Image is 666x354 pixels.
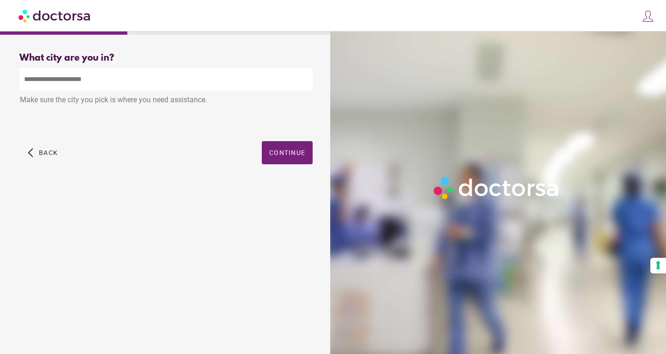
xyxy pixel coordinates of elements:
[19,53,313,63] div: What city are you in?
[650,258,666,273] button: Your consent preferences for tracking technologies
[19,91,313,111] div: Make sure the city you pick is where you need assistance.
[18,5,92,26] img: Doctorsa.com
[430,173,563,203] img: Logo-Doctorsa-trans-White-partial-flat.png
[269,149,305,156] span: Continue
[641,10,654,23] img: icons8-customer-100.png
[39,149,58,156] span: Back
[24,141,62,164] button: arrow_back_ios Back
[262,141,313,164] button: Continue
